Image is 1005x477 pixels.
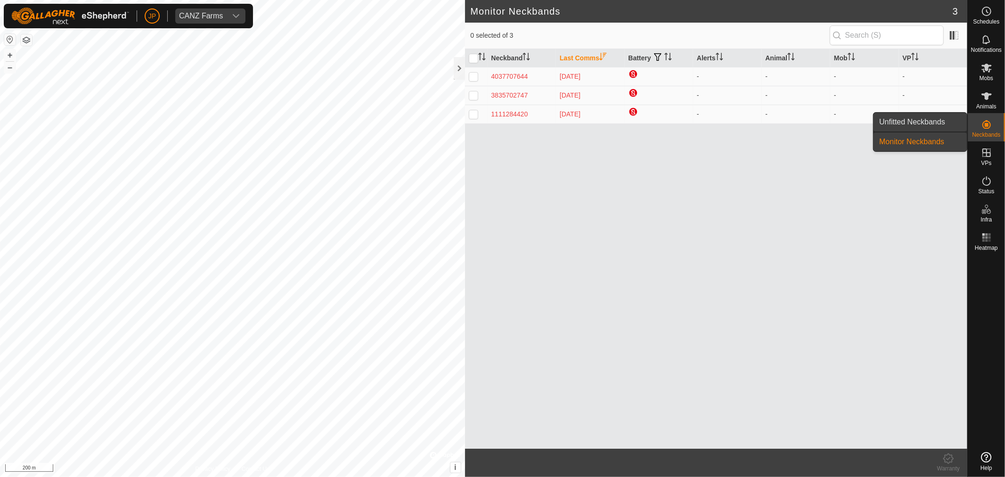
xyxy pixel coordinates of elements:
[693,49,762,67] th: Alerts
[879,116,945,128] span: Unfitted Neckbands
[968,448,1005,475] a: Help
[523,54,530,62] p-sorticon: Activate to sort
[175,8,227,24] span: CANZ Farms
[911,54,919,62] p-sorticon: Activate to sort
[766,110,768,118] span: -
[830,25,944,45] input: Search (S)
[491,72,553,82] div: 4037707644
[556,49,625,67] th: Last Comms
[830,49,899,67] th: Mob
[450,462,461,473] button: i
[848,54,855,62] p-sorticon: Activate to sort
[972,132,1000,138] span: Neckbands
[766,91,768,99] span: -
[478,54,486,62] p-sorticon: Activate to sort
[980,217,992,222] span: Infra
[975,245,998,251] span: Heatmap
[978,189,994,194] span: Status
[454,463,456,471] span: i
[693,67,762,86] td: -
[242,465,270,473] a: Contact Us
[903,110,905,118] app-display-virtual-paddock-transition: -
[560,91,580,99] span: 21 Aug 2025, 7:34 am
[227,8,245,24] div: dropdown trigger
[179,12,223,20] div: CANZ Farms
[488,49,556,67] th: Neckband
[491,90,553,100] div: 3835702747
[981,160,991,166] span: VPs
[834,73,836,80] span: -
[625,49,694,67] th: Battery
[664,54,672,62] p-sorticon: Activate to sort
[953,4,958,18] span: 3
[693,86,762,105] td: -
[762,49,831,67] th: Animal
[195,465,230,473] a: Privacy Policy
[874,113,967,132] a: Unfitted Neckbands
[976,104,997,109] span: Animals
[11,8,129,25] img: Gallagher Logo
[4,34,16,45] button: Reset Map
[4,62,16,73] button: –
[980,465,992,471] span: Help
[599,54,607,62] p-sorticon: Activate to sort
[834,110,836,118] span: -
[899,49,968,67] th: VP
[973,19,999,25] span: Schedules
[560,110,580,118] span: 8 Aug 2025, 12:53 pm
[879,136,944,148] span: Monitor Neckbands
[491,109,553,119] div: 1111284420
[903,91,905,99] app-display-virtual-paddock-transition: -
[766,73,768,80] span: -
[693,105,762,123] td: -
[930,464,967,473] div: Warranty
[471,6,953,17] h2: Monitor Neckbands
[4,49,16,61] button: +
[21,34,32,46] button: Map Layers
[980,75,993,81] span: Mobs
[834,91,836,99] span: -
[787,54,795,62] p-sorticon: Activate to sort
[148,11,156,21] span: JP
[971,47,1002,53] span: Notifications
[874,132,967,151] a: Monitor Neckbands
[716,54,723,62] p-sorticon: Activate to sort
[560,73,580,80] span: 24 Aug 2025, 7:56 am
[471,31,830,41] span: 0 selected of 3
[903,73,905,80] app-display-virtual-paddock-transition: -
